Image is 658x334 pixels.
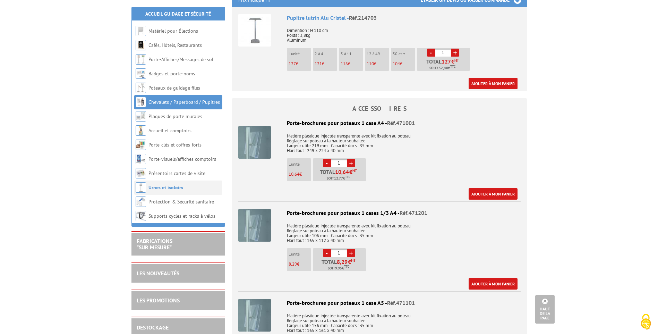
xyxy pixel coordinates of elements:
a: Chevalets / Paperboard / Pupitres [148,99,220,105]
a: + [347,159,355,167]
button: Cookies (fenêtre modale) [634,310,658,334]
a: Ajouter à mon panier [469,188,518,200]
img: Pupitre lutrin Alu Cristal [238,14,271,47]
p: € [341,61,363,66]
a: Badges et porte-noms [148,70,195,77]
img: Porte-clés et coffres-forts [136,140,146,150]
img: Matériel pour Élections [136,26,146,36]
img: Présentoirs cartes de visite [136,168,146,178]
p: L'unité [289,51,311,56]
span: 127 [442,59,451,64]
img: Porte-brochures pour poteaux 1 case A4 [238,126,271,159]
sup: TTC [450,65,455,68]
a: Ajouter à mon panier [469,278,518,290]
sup: HT [454,58,459,63]
span: 10,64 [335,169,349,175]
p: € [315,61,337,66]
a: Supports cycles et racks à vélos [148,213,215,219]
p: Matière plastique injectée transparente avec kit fixation au poteau Réglage sur poteau à la haute... [238,309,521,333]
a: Poteaux de guidage files [148,85,200,91]
a: - [323,249,331,257]
p: Total [419,59,470,71]
span: 127 [289,61,296,67]
a: DESTOCKAGE [137,324,169,331]
p: € [393,61,415,66]
div: Porte-brochures pour poteaux 1 cases 1/3 A4 - [238,209,521,217]
p: Total [315,259,366,271]
img: Poteaux de guidage files [136,83,146,93]
p: € [289,61,311,66]
img: Chevalets / Paperboard / Pupitres [136,97,146,107]
a: Accueil Guidage et Sécurité [145,11,211,17]
p: € [289,262,311,267]
span: 8,29 [289,261,297,267]
a: FABRICATIONS"Sur Mesure" [137,237,172,251]
img: Cafés, Hôtels, Restaurants [136,40,146,50]
span: 10,64 [289,171,299,177]
a: Accueil et comptoirs [148,127,191,134]
img: Accueil et comptoirs [136,125,146,136]
a: Plaques de porte murales [148,113,202,119]
a: LES PROMOTIONS [137,297,180,304]
img: Plaques de porte murales [136,111,146,122]
a: Protection & Sécurité sanitaire [148,199,214,205]
span: Réf.471201 [400,209,427,216]
sup: HT [351,258,356,263]
a: - [323,159,331,167]
a: - [427,49,435,57]
span: 104 [393,61,400,67]
img: Protection & Sécurité sanitaire [136,197,146,207]
sup: TTC [344,265,349,268]
a: Matériel pour Élections [148,28,198,34]
a: Cafés, Hôtels, Restaurants [148,42,202,48]
p: 2 à 4 [315,51,337,56]
span: 116 [341,61,348,67]
span: 12.77 [334,176,343,181]
span: 9.95 [335,266,342,271]
img: Cookies (fenêtre modale) [637,313,655,331]
span: Soit € [429,65,455,71]
span: 8,29 [337,259,348,265]
img: Porte-visuels/affiches comptoirs [136,154,146,164]
a: Porte-Affiches/Messages de sol [148,56,213,62]
span: € [451,59,454,64]
a: Présentoirs cartes de visite [148,170,205,176]
span: Soit € [328,266,349,271]
a: Ajouter à mon panier [469,78,518,89]
div: Pupitre lutrin Alu Cristal - [287,14,521,22]
img: Porte-brochures pour poteaux 1 case A5 [238,299,271,332]
sup: TTC [345,175,350,179]
sup: HT [352,168,357,173]
a: Porte-clés et coffres-forts [148,142,202,148]
a: + [451,49,459,57]
h4: ACCESSOIRES [232,105,527,112]
img: Badges et porte-noms [136,68,146,79]
p: L'unité [289,252,311,257]
p: € [367,61,389,66]
p: Matière plastique injectée transparente avec kit fixation au poteau Réglage sur poteau à la haute... [238,219,521,243]
span: 152,40 [437,65,448,71]
p: 50 et + [393,51,415,56]
span: Réf.471001 [387,119,415,126]
a: Urnes et isoloirs [148,184,183,191]
span: 121 [315,61,322,67]
span: Réf.214703 [349,14,377,21]
span: 110 [367,61,374,67]
a: Porte-visuels/affiches comptoirs [148,156,216,162]
a: Haut de la page [535,295,555,324]
p: Matière plastique injectée transparente avec kit fixation au poteau Réglage sur poteau à la haute... [238,129,521,153]
p: L'unité [289,162,311,167]
img: Porte-Affiches/Messages de sol [136,54,146,65]
span: € [335,169,357,175]
p: Total [315,169,366,181]
div: Porte-brochures pour poteaux 1 case A4 - [238,119,521,127]
a: + [347,249,355,257]
p: Dimention : H 110 cm Poids : 3,8kg Aluminum [287,23,521,43]
div: Porte-brochures pour poteaux 1 case A5 - [238,299,521,307]
span: Réf.471101 [387,299,415,306]
img: Urnes et isoloirs [136,182,146,193]
img: Supports cycles et racks à vélos [136,211,146,221]
p: 12 à 49 [367,51,389,56]
span: Soit € [327,176,350,181]
p: 5 à 11 [341,51,363,56]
